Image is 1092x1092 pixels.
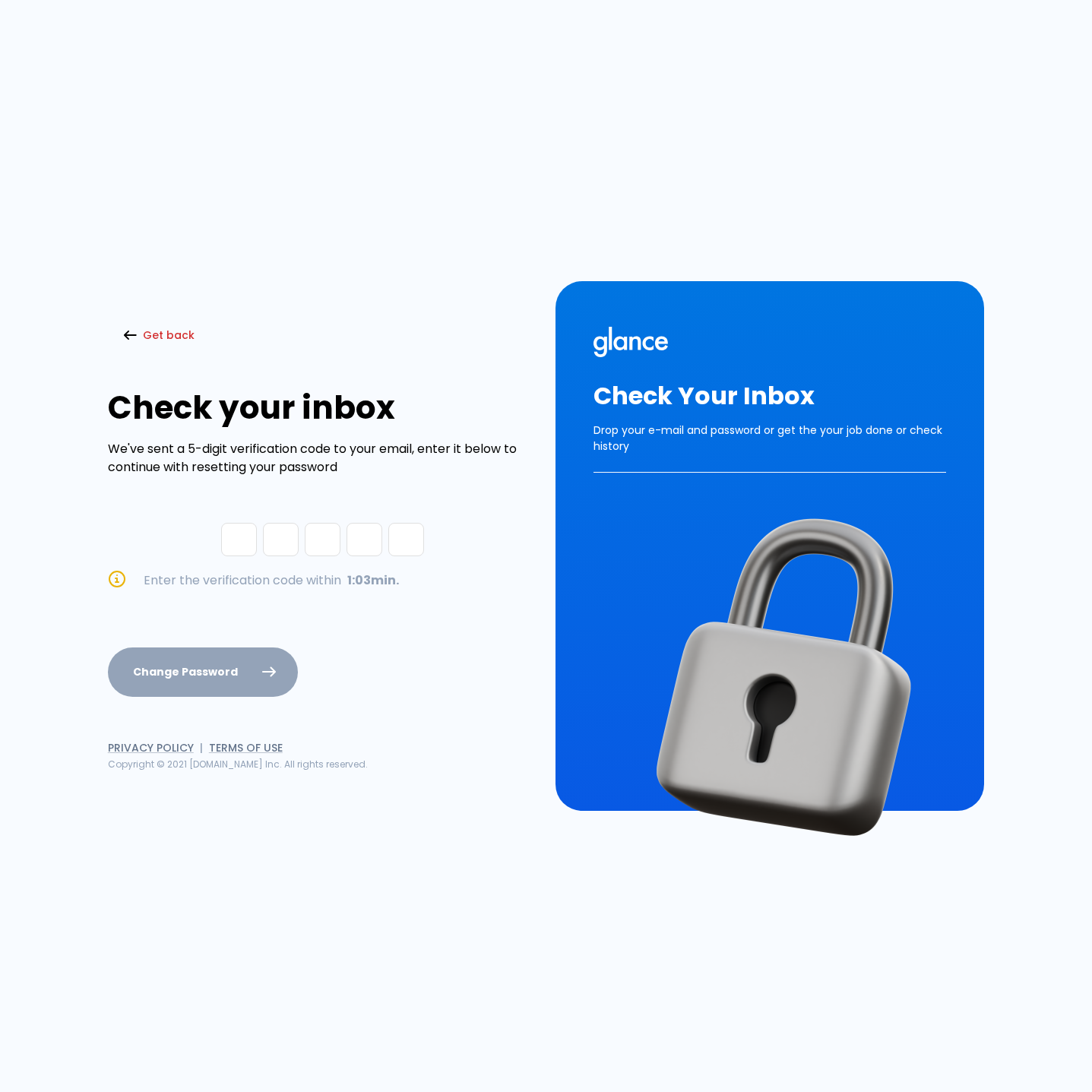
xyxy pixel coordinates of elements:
a: Privacy Policy [108,740,194,755]
a: Terms of Use [209,740,283,755]
p: Drop your e-mail and password or get the your job done or check history [593,410,947,472]
input: Please enter OTP character 3 [305,523,340,556]
h2: Check Your Inbox [593,381,947,410]
input: Please enter OTP character 2 [263,523,299,556]
input: Please enter OTP character 5 [388,523,424,556]
button: Get back [108,320,213,351]
strong: min. [341,571,399,589]
p: We've sent a 5-digit verification code to your email, enter it below to continue with resetting y... [108,440,537,476]
p: Enter the verification code within [144,571,537,590]
h1: Check your inbox [108,389,537,426]
span: | [200,740,203,755]
img: Reset password [593,488,982,876]
span: 1:03 [347,571,371,589]
input: Please enter OTP character 1 [221,523,257,556]
input: Please enter OTP character 4 [347,523,382,556]
span: Copyright © 2021 [DOMAIN_NAME] Inc. All rights reserved. [108,758,368,771]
